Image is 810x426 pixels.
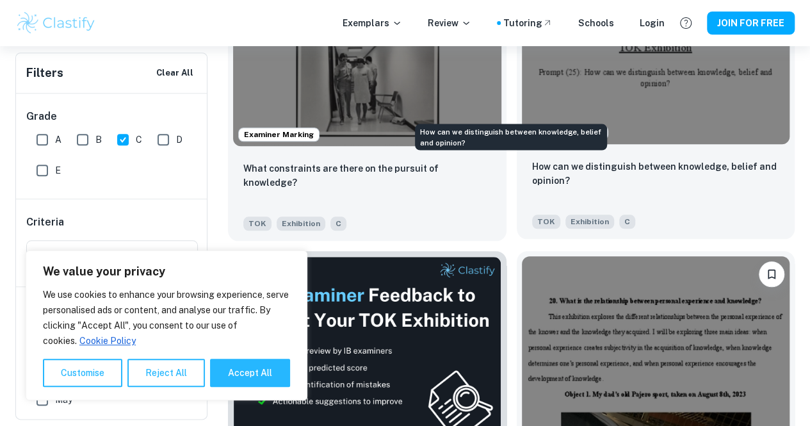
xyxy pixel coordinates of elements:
[43,359,122,387] button: Customise
[532,160,780,188] p: How can we distinguish between knowledge, belief and opinion?
[277,217,325,231] span: Exhibition
[675,12,697,34] button: Help and Feedback
[243,217,271,231] span: TOK
[565,215,614,229] span: Exhibition
[43,287,290,348] p: We use cookies to enhance your browsing experience, serve personalised ads or content, and analys...
[707,12,795,35] button: JOIN FOR FREE
[55,133,61,147] span: A
[578,16,614,30] a: Schools
[26,64,63,82] h6: Filters
[428,16,471,30] p: Review
[640,16,665,30] a: Login
[330,217,346,231] span: C
[26,240,198,271] button: Edit Criteria
[26,109,198,124] h6: Grade
[210,359,290,387] button: Accept All
[343,16,402,30] p: Exemplars
[532,215,560,229] span: TOK
[136,133,142,147] span: C
[239,129,319,140] span: Examiner Marking
[243,161,491,190] p: What constraints are there on the pursuit of knowledge?
[176,133,182,147] span: D
[95,133,102,147] span: B
[619,215,635,229] span: C
[79,335,136,347] a: Cookie Policy
[153,63,197,83] button: Clear All
[503,16,553,30] a: Tutoring
[43,264,290,279] p: We value your privacy
[127,359,205,387] button: Reject All
[55,163,61,177] span: E
[759,261,784,287] button: Please log in to bookmark exemplars
[15,10,97,36] img: Clastify logo
[415,124,607,150] div: How can we distinguish between knowledge, belief and opinion?
[26,250,307,400] div: We value your privacy
[26,215,64,230] h6: Criteria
